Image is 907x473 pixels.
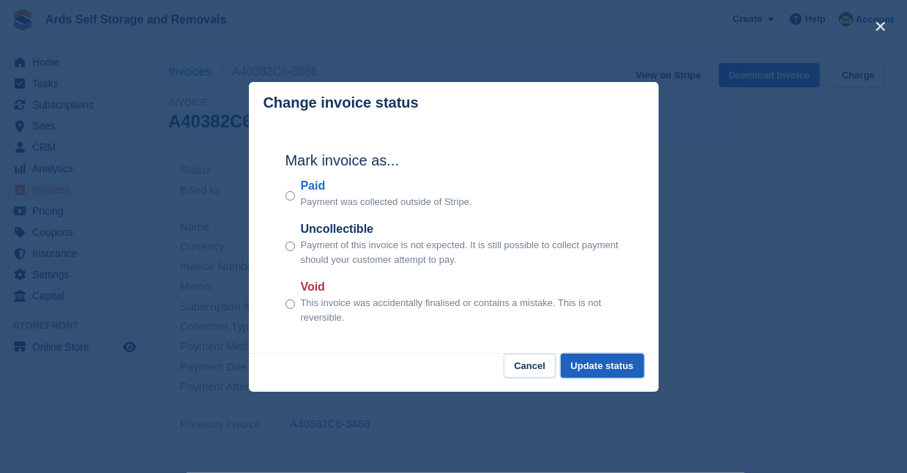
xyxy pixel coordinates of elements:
p: This invoice was accidentally finalised or contains a mistake. This is not reversible. [301,296,622,324]
p: Payment of this invoice is not expected. It is still possible to collect payment should your cust... [301,238,622,267]
label: Uncollectible [301,220,622,238]
p: Payment was collected outside of Stripe. [301,195,472,209]
p: Change invoice status [264,94,419,111]
label: Paid [301,177,472,195]
h2: Mark invoice as... [285,149,622,171]
button: Update status [561,354,644,378]
button: Cancel [504,354,556,378]
label: Void [301,278,622,296]
button: close [869,15,892,38]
